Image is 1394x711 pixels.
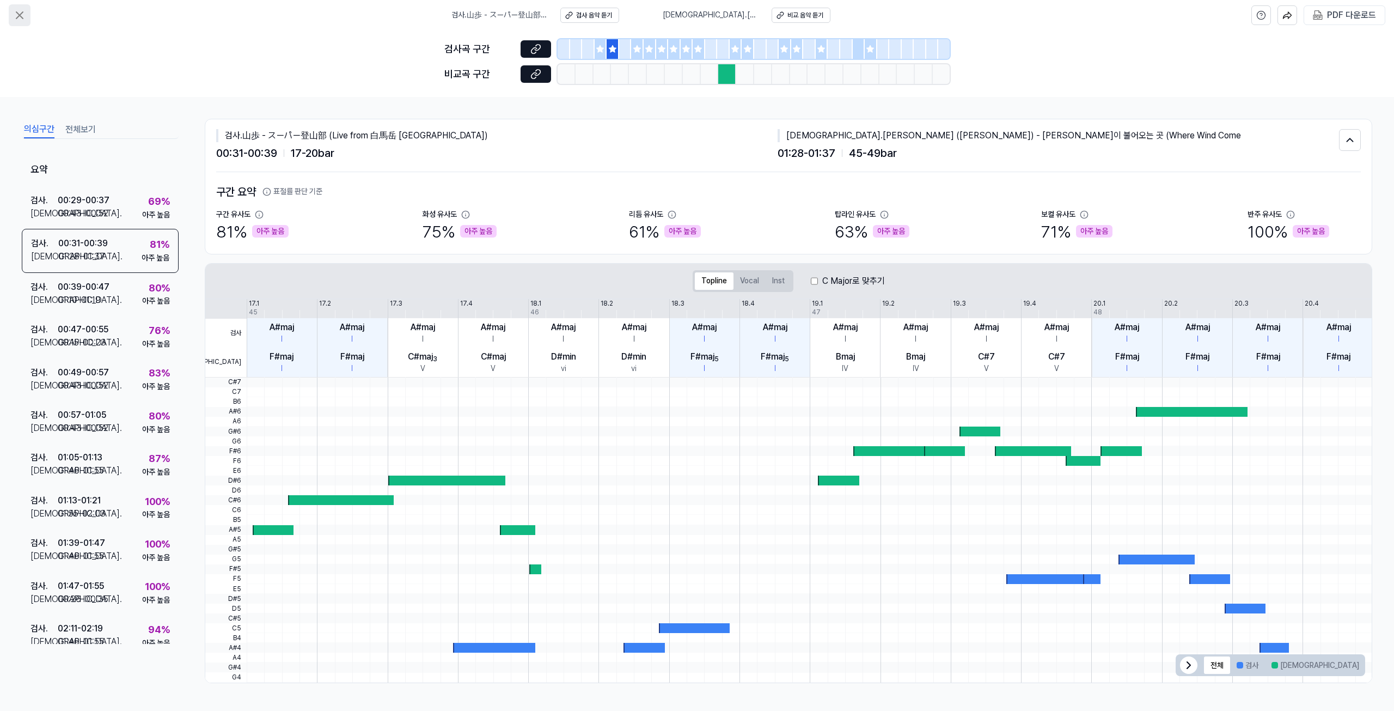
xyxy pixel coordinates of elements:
div: I [633,334,635,345]
div: I [281,363,283,374]
div: vi [561,363,566,374]
span: D5 [205,604,247,613]
div: C#7 [1048,350,1065,363]
div: V [984,363,989,374]
div: 19.2 [882,299,895,308]
div: 81 % [150,237,169,253]
div: 19.3 [953,299,966,308]
div: 아주 높음 [142,595,170,606]
div: 00:15 - 00:23 [58,336,106,349]
div: 검사 . [30,409,58,422]
div: A#maj [1044,321,1069,334]
div: 01:39 - 01:47 [58,537,105,550]
div: 00:39 - 00:47 [58,281,109,294]
div: [DEMOGRAPHIC_DATA] . [30,379,58,392]
div: [DEMOGRAPHIC_DATA] . [30,294,58,307]
div: 100 % [145,494,170,510]
div: 20.1 [1093,299,1105,308]
div: 검사 . 山歩 - スーパー登山部 (Live from 白馬岳 [GEOGRAPHIC_DATA]) [216,129,778,142]
div: 비교곡 구간 [444,66,514,82]
div: 보컬 유사도 [1041,209,1075,220]
div: 검사 . [30,194,58,207]
div: A#maj [1185,321,1210,334]
a: 비교 음악 듣기 [772,8,830,23]
button: 의심구간 [24,121,54,138]
button: 검사 [1230,657,1265,674]
div: I [281,334,283,345]
button: 검사 음악 듣기 [560,8,619,23]
div: I [1197,363,1199,374]
div: 76 % [149,323,170,339]
div: 00:31 - 00:39 [58,237,108,250]
div: 17.3 [390,299,402,308]
div: 00:43 - 00:52 [58,422,108,435]
div: 아주 높음 [142,638,170,649]
div: [DEMOGRAPHIC_DATA] . [30,422,58,435]
div: 01:47 - 01:55 [58,580,104,593]
div: 아주 높음 [142,210,170,221]
div: I [492,334,494,345]
div: 47 [812,308,821,317]
span: A#6 [205,407,247,417]
div: 83 % [149,366,170,381]
div: Bmaj [906,350,925,363]
div: 검사 . [30,580,58,593]
div: [DEMOGRAPHIC_DATA] . [30,550,58,563]
div: [DEMOGRAPHIC_DATA] . [30,336,58,349]
svg: help [1256,10,1266,21]
div: PDF 다운로드 [1327,8,1376,22]
div: A#maj [622,321,646,334]
div: 아주 높음 [142,552,170,563]
span: F#6 [205,446,247,456]
div: I [1267,334,1269,345]
div: F#maj [1185,350,1209,363]
div: F#maj [1326,350,1350,363]
div: [DEMOGRAPHIC_DATA] . [30,207,58,220]
span: C#6 [205,495,247,505]
div: 100 % [145,579,170,595]
div: 18.3 [671,299,684,308]
div: 18.1 [530,299,541,308]
div: I [1126,334,1128,345]
button: 전체보기 [65,121,96,138]
button: [DEMOGRAPHIC_DATA] [1265,657,1366,674]
div: I [1338,363,1340,374]
div: I [915,334,916,345]
span: D#6 [205,476,247,485]
div: 아주 높음 [664,225,701,238]
div: 01:55 - 02:03 [58,507,106,520]
div: A#maj [340,321,364,334]
div: I [1056,334,1057,345]
div: A#maj [270,321,294,334]
div: D#min [551,350,576,363]
div: C#7 [978,350,995,363]
div: A#maj [551,321,576,334]
button: PDF 다운로드 [1311,6,1378,25]
div: F#maj [1115,350,1139,363]
div: A#maj [1256,321,1280,334]
div: [DEMOGRAPHIC_DATA] . [30,507,58,520]
div: [DEMOGRAPHIC_DATA] . [31,250,58,263]
div: 80 % [149,281,170,296]
span: 검사 . 山歩 - スーパー登山部 (Live from 白馬岳 [GEOGRAPHIC_DATA]) [451,10,547,21]
div: 00:57 - 01:05 [58,409,106,422]
div: I [1267,363,1269,374]
div: I [845,334,846,345]
div: 화성 유사도 [423,209,457,220]
span: F6 [205,456,247,466]
div: 아주 높음 [460,225,497,238]
div: A#maj [1326,321,1351,334]
span: 00:31 - 00:39 [216,144,277,162]
span: 검사 [205,319,247,348]
span: [DEMOGRAPHIC_DATA] [205,348,247,377]
div: I [563,334,564,345]
div: 구간 유사도 [216,209,250,220]
span: C#5 [205,613,247,623]
div: 비교 음악 듣기 [787,11,823,20]
h2: 구간 요약 [216,183,1361,200]
div: I [704,334,705,345]
div: A#maj [692,321,717,334]
div: 20.2 [1164,299,1178,308]
div: 검사 . [31,237,58,250]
